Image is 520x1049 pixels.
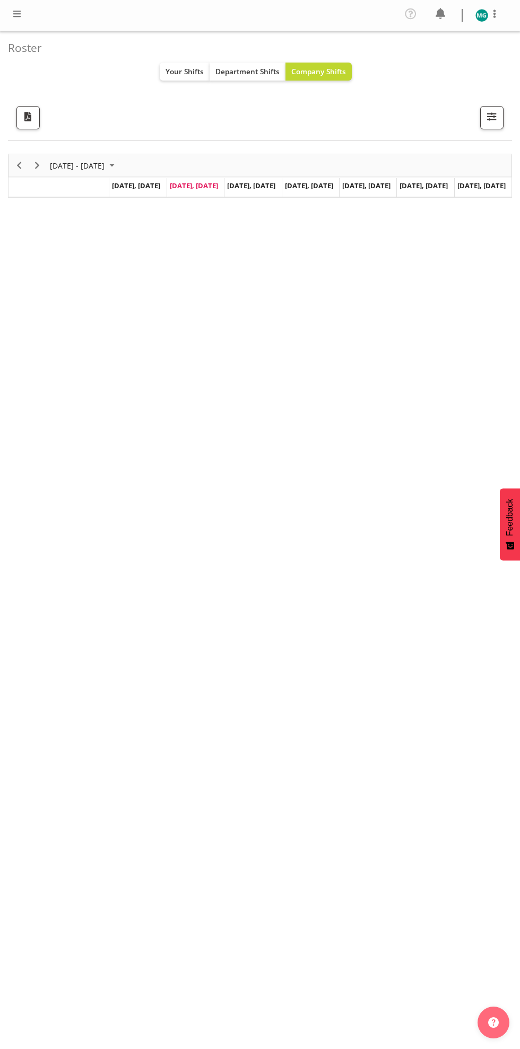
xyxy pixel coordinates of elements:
span: [DATE], [DATE] [400,181,448,190]
h4: Roster [8,42,504,54]
div: Timeline Week of September 9, 2025 [8,154,512,198]
button: Department Shifts [210,63,285,81]
span: [DATE], [DATE] [170,181,218,190]
span: Your Shifts [166,66,204,76]
span: [DATE] - [DATE] [49,159,106,172]
span: [DATE], [DATE] [457,181,506,190]
div: Next [28,154,46,177]
span: Department Shifts [215,66,280,76]
button: September 08 - 14, 2025 [48,159,119,172]
button: Next [30,159,45,172]
img: help-xxl-2.png [488,1017,499,1028]
button: Feedback - Show survey [500,488,520,560]
button: Company Shifts [285,63,352,81]
img: min-guo11569.jpg [475,9,488,22]
button: Filter Shifts [480,106,504,129]
div: Previous [10,154,28,177]
span: Company Shifts [291,66,346,76]
button: Previous [12,159,27,172]
span: Feedback [505,499,515,536]
button: Download a PDF of the roster according to the set date range. [16,106,40,129]
span: [DATE], [DATE] [112,181,160,190]
span: [DATE], [DATE] [227,181,275,190]
span: [DATE], [DATE] [342,181,391,190]
span: [DATE], [DATE] [285,181,333,190]
button: Your Shifts [160,63,210,81]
